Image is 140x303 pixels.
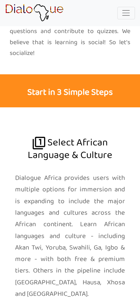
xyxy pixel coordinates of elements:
[33,137,45,149] img: african language dialogue
[10,15,130,59] p: Engage with other users, share stories, ask questions and contribute to quizzes. We believe that ...
[5,4,64,22] img: learn African language platform app
[117,7,135,19] button: Toggle navigation
[15,172,125,300] p: Dialogue Africa provides users with multiple options for immersion and is expanding to include th...
[15,107,125,169] h2: Select African Language & Culture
